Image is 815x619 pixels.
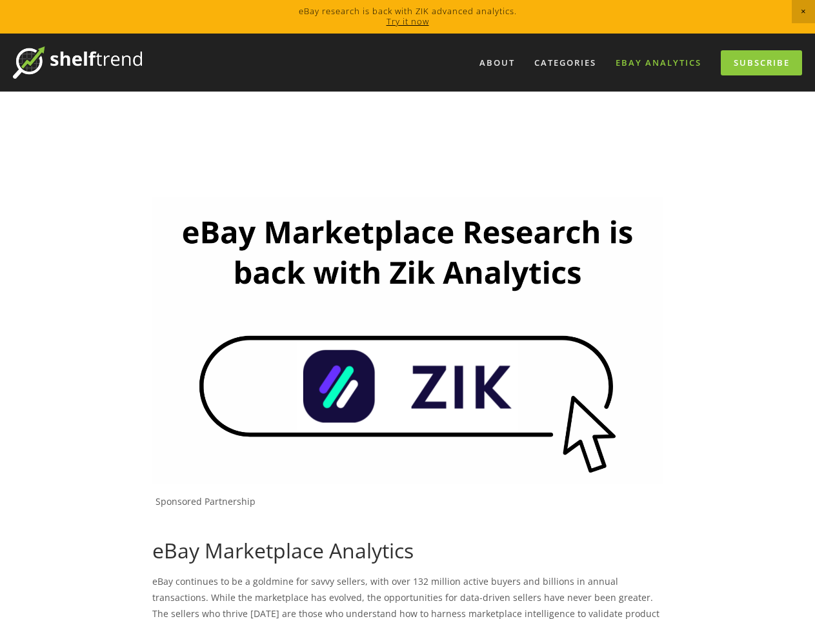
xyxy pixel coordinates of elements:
[13,46,142,79] img: ShelfTrend
[471,52,523,74] a: About
[152,197,663,484] img: Zik Analytics Sponsored Ad
[156,496,663,507] p: Sponsored Partnership
[526,52,605,74] div: Categories
[387,15,429,27] a: Try it now
[607,52,710,74] a: eBay Analytics
[152,538,663,563] h1: eBay Marketplace Analytics
[721,50,802,75] a: Subscribe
